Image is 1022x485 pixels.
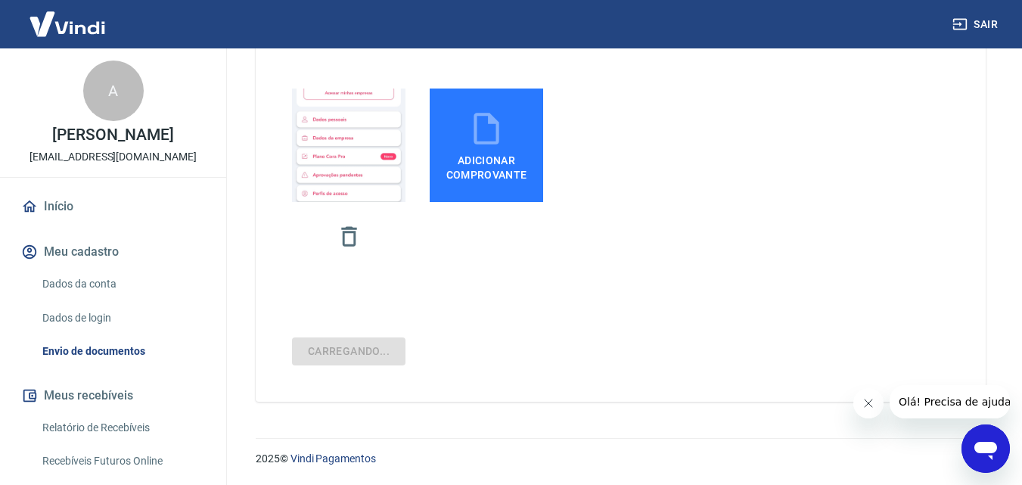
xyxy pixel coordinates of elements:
[30,149,197,165] p: [EMAIL_ADDRESS][DOMAIN_NAME]
[290,452,376,465] a: Vindi Pagamentos
[36,303,208,334] a: Dados de login
[18,235,208,269] button: Meu cadastro
[430,89,543,202] label: Adicionar comprovante
[36,446,208,477] a: Recebíveis Futuros Online
[18,1,116,47] img: Vindi
[36,269,208,300] a: Dados da conta
[436,148,537,182] span: Adicionar comprovante
[853,388,884,418] iframe: Fechar mensagem
[256,451,986,467] p: 2025 ©
[18,379,208,412] button: Meus recebíveis
[9,11,127,23] span: Olá! Precisa de ajuda?
[18,190,208,223] a: Início
[890,385,1010,418] iframe: Mensagem da empresa
[949,11,1004,39] button: Sair
[961,424,1010,473] iframe: Botão para abrir a janela de mensagens
[36,412,208,443] a: Relatório de Recebíveis
[83,61,144,121] div: A
[292,16,405,275] img: Imagem anexada
[36,336,208,367] a: Envio de documentos
[52,127,173,143] p: [PERSON_NAME]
